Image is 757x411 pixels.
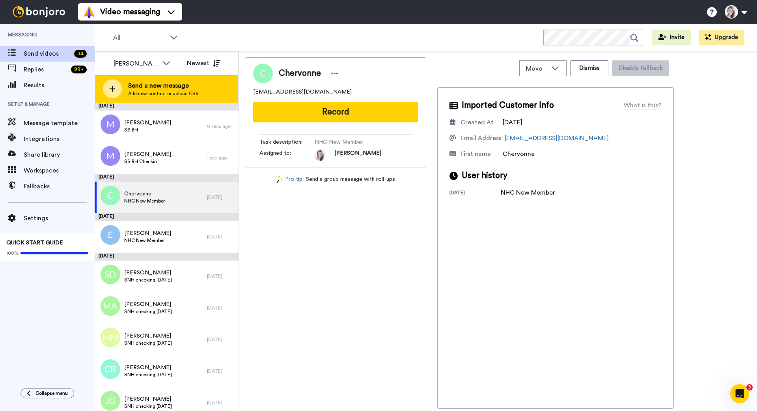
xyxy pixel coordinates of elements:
[207,194,235,201] div: [DATE]
[276,175,302,184] a: Pro tip
[124,237,171,244] span: NHC New Member
[101,296,120,316] img: ma.png
[207,123,235,129] div: 0 secs ago
[101,328,120,347] img: mm.png
[124,395,172,403] span: [PERSON_NAME]
[207,368,235,374] div: [DATE]
[21,388,74,398] button: Collapse menu
[124,372,172,378] span: SNH checking [DATE]
[124,127,171,133] span: SSIBH
[571,60,608,76] button: Dismiss
[315,149,326,161] img: c3babc89-4b95-4960-b3e1-2b08a0a8c5ea-1507173770.jpg
[245,175,426,184] div: - Send a group message with roll-ups
[101,114,120,134] img: m.png
[124,332,172,340] span: [PERSON_NAME]
[113,33,166,43] span: All
[101,225,120,245] img: e.png
[101,186,120,205] img: c.png
[24,118,95,128] span: Message template
[462,170,507,182] span: User history
[35,390,68,396] span: Collapse menu
[279,68,321,79] span: Chervonne
[501,188,555,197] div: NHC New Member
[124,340,172,346] span: SNH checking [DATE]
[259,138,315,146] span: Task description :
[124,158,171,165] span: SSIBH Checkin
[95,253,239,261] div: [DATE]
[24,49,71,58] span: Send videos
[101,359,120,379] img: cr.png
[124,198,165,204] span: NHC New Member
[624,101,662,110] div: What is this?
[95,103,239,111] div: [DATE]
[124,190,165,198] span: Chervonne
[505,135,609,141] a: [EMAIL_ADDRESS][DOMAIN_NAME]
[461,118,494,127] div: Created At
[114,59,158,68] div: [PERSON_NAME]
[730,384,749,403] iframe: Intercom live chat
[181,55,226,71] button: Newest
[652,30,691,45] button: Invite
[128,90,199,97] span: Add new contact or upload CSV
[124,150,171,158] span: [PERSON_NAME]
[207,273,235,280] div: [DATE]
[9,6,69,17] img: bj-logo-header-white.svg
[526,64,547,73] span: Move
[95,213,239,221] div: [DATE]
[503,151,535,157] span: Chervonne
[253,102,418,122] button: Record
[24,81,95,90] span: Results
[253,64,273,83] img: Image of Chervonne
[315,138,390,146] span: NHC New Member
[124,269,172,277] span: [PERSON_NAME]
[699,30,744,45] button: Upgrade
[124,300,172,308] span: [PERSON_NAME]
[24,214,95,223] span: Settings
[253,88,352,96] span: [EMAIL_ADDRESS][DOMAIN_NAME]
[503,119,522,126] span: [DATE]
[462,99,554,111] span: Imported Customer Info
[24,182,95,191] span: Fallbacks
[259,149,315,161] span: Assigned to:
[24,65,68,74] span: Replies
[24,134,95,144] span: Integrations
[101,265,120,284] img: sd.png
[83,6,95,18] img: vm-color.svg
[124,364,172,372] span: [PERSON_NAME]
[101,391,120,411] img: jg.png
[207,400,235,406] div: [DATE]
[207,234,235,240] div: [DATE]
[74,50,87,58] div: 34
[6,250,19,256] span: 100%
[449,190,501,197] div: [DATE]
[128,81,199,90] span: Send a new message
[207,336,235,343] div: [DATE]
[124,403,172,409] span: SNH checking [DATE]
[461,133,502,143] div: Email Address
[207,155,235,161] div: 1 sec ago
[100,6,160,17] span: Video messaging
[124,308,172,315] span: SNH checking [DATE]
[124,119,171,127] span: [PERSON_NAME]
[334,149,381,161] span: [PERSON_NAME]
[124,277,172,283] span: SNH checking [DATE]
[71,66,87,73] div: 99 +
[24,166,95,175] span: Workspaces
[461,149,491,159] div: First name
[746,384,753,390] span: 3
[207,305,235,311] div: [DATE]
[276,175,283,184] img: magic-wand.svg
[612,60,669,76] button: Disable fallback
[6,240,63,246] span: QUICK START GUIDE
[124,229,171,237] span: [PERSON_NAME]
[24,150,95,160] span: Share library
[101,146,120,166] img: m.png
[95,174,239,182] div: [DATE]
